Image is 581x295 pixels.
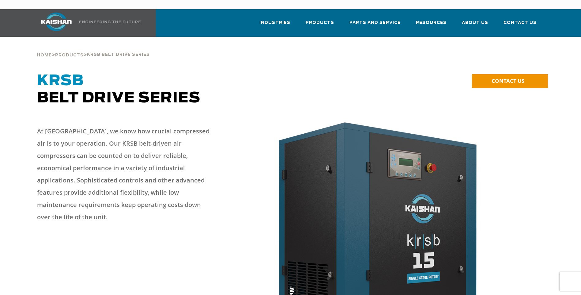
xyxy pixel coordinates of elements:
[37,74,200,105] span: Belt Drive Series
[504,15,537,36] a: Contact Us
[504,19,537,26] span: Contact Us
[472,74,548,88] a: CONTACT US
[462,15,488,36] a: About Us
[462,19,488,26] span: About Us
[306,15,334,36] a: Products
[37,74,84,88] span: KRSB
[416,19,447,26] span: Resources
[349,15,401,36] a: Parts and Service
[259,19,290,26] span: Industries
[416,15,447,36] a: Resources
[55,53,84,57] span: Products
[492,77,524,84] span: CONTACT US
[79,21,141,23] img: Engineering the future
[37,52,52,58] a: Home
[349,19,401,26] span: Parts and Service
[37,53,52,57] span: Home
[33,13,79,31] img: kaishan logo
[37,125,215,223] p: At [GEOGRAPHIC_DATA], we know how crucial compressed air is to your operation. Our KRSB belt-driv...
[55,52,84,58] a: Products
[33,9,142,37] a: Kaishan USA
[306,19,334,26] span: Products
[37,37,150,60] div: > >
[259,15,290,36] a: Industries
[87,53,150,57] span: krsb belt drive series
